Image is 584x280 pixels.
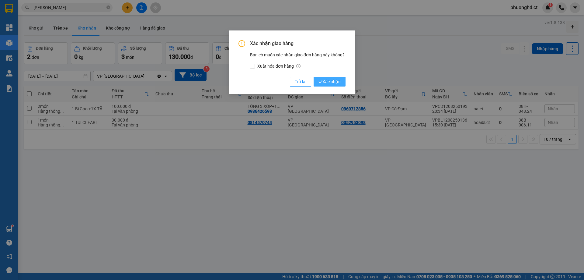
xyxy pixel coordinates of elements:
[318,78,341,85] span: Xác nhận
[57,23,254,30] li: Hotline: 1900252555
[318,80,322,84] span: check
[290,77,311,87] button: Trở lại
[296,64,301,68] span: info-circle
[8,8,38,38] img: logo.jpg
[57,15,254,23] li: Cổ Đạm, xã [GEOGRAPHIC_DATA], [GEOGRAPHIC_DATA]
[255,63,303,69] span: Xuất hóa đơn hàng
[250,51,346,69] div: Bạn có muốn xác nhận giao đơn hàng này không?
[238,40,245,47] span: exclamation-circle
[314,77,346,87] button: checkXác nhận
[295,78,306,85] span: Trở lại
[250,40,346,47] span: Xác nhận giao hàng
[8,44,91,65] b: GỬI : VP [GEOGRAPHIC_DATA]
